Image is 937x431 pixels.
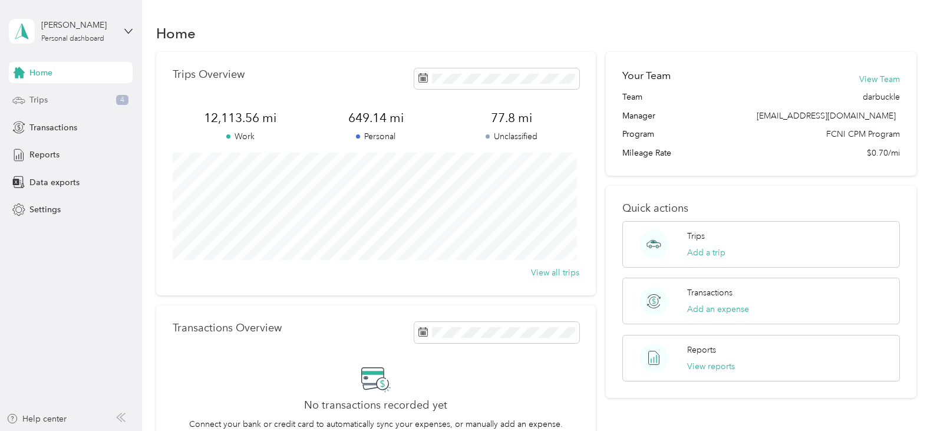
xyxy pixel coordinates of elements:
[867,147,900,159] span: $0.70/mi
[173,130,308,143] p: Work
[826,128,900,140] span: FCNI CPM Program
[41,35,104,42] div: Personal dashboard
[531,267,579,279] button: View all trips
[622,68,671,83] h2: Your Team
[189,418,563,430] p: Connect your bank or credit card to automatically sync your expenses, or manually add an expense.
[41,19,115,31] div: [PERSON_NAME]
[687,230,705,242] p: Trips
[622,91,642,103] span: Team
[622,147,671,159] span: Mileage Rate
[622,128,654,140] span: Program
[444,130,579,143] p: Unclassified
[687,344,716,356] p: Reports
[116,95,128,106] span: 4
[29,176,80,189] span: Data exports
[173,68,245,81] p: Trips Overview
[687,246,725,259] button: Add a trip
[622,202,900,215] p: Quick actions
[29,67,52,79] span: Home
[444,110,579,126] span: 77.8 mi
[29,149,60,161] span: Reports
[29,94,48,106] span: Trips
[687,360,735,373] button: View reports
[29,121,77,134] span: Transactions
[687,287,733,299] p: Transactions
[687,303,749,315] button: Add an expense
[29,203,61,216] span: Settings
[859,73,900,85] button: View Team
[173,110,308,126] span: 12,113.56 mi
[871,365,937,431] iframe: Everlance-gr Chat Button Frame
[863,91,900,103] span: darbuckle
[173,322,282,334] p: Transactions Overview
[156,27,196,40] h1: Home
[308,130,444,143] p: Personal
[308,110,444,126] span: 649.14 mi
[304,399,447,412] h2: No transactions recorded yet
[757,111,896,121] span: [EMAIL_ADDRESS][DOMAIN_NAME]
[6,413,67,425] button: Help center
[622,110,655,122] span: Manager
